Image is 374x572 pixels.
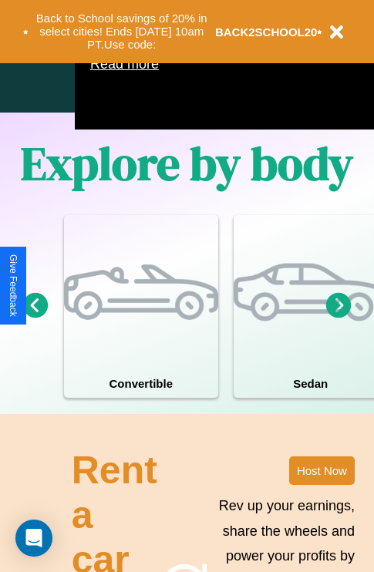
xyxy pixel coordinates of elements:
[289,456,355,485] button: Host Now
[21,132,353,195] h1: Explore by body
[8,254,19,317] div: Give Feedback
[64,369,218,398] h4: Convertible
[29,8,215,56] button: Back to School savings of 20% in select cities! Ends [DATE] 10am PT.Use code:
[215,25,318,39] b: BACK2SCHOOL20
[15,520,52,557] div: Open Intercom Messenger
